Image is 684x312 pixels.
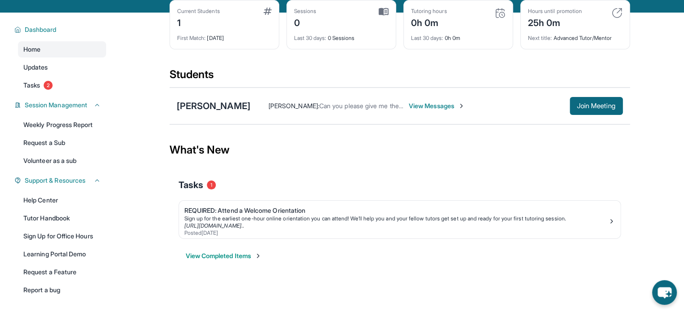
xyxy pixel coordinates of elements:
a: Updates [18,59,106,75]
div: Sign up for the earliest one-hour online orientation you can attend! We’ll help you and your fell... [184,215,608,222]
a: Learning Portal Demo [18,246,106,262]
div: Sessions [294,8,317,15]
div: Tutoring hours [411,8,447,15]
button: chat-button [652,280,677,305]
div: Posted [DATE] [184,229,608,237]
img: card [495,8,505,18]
a: Request a Sub [18,135,106,151]
div: Students [170,67,630,87]
a: Tutor Handbook [18,210,106,226]
button: View Completed Items [186,251,262,260]
a: Tasks2 [18,77,106,93]
img: card [612,8,622,18]
div: 0h 0m [411,15,447,29]
span: Last 30 days : [294,35,326,41]
a: Report a bug [18,282,106,298]
span: Can you please give me the best number to call you directly? Thank you [319,102,525,110]
div: 25h 0m [528,15,582,29]
a: Help Center [18,192,106,208]
span: Updates [23,63,48,72]
span: First Match : [177,35,206,41]
span: Last 30 days : [411,35,443,41]
img: card [379,8,389,16]
div: Hours until promotion [528,8,582,15]
div: REQUIRED: Attend a Welcome Orientation [184,206,608,215]
div: Current Students [177,8,220,15]
span: Tasks [179,179,203,191]
a: Home [18,41,106,57]
a: REQUIRED: Attend a Welcome OrientationSign up for the earliest one-hour online orientation you ca... [179,201,621,238]
a: [URL][DOMAIN_NAME].. [184,222,244,229]
span: 2 [44,81,53,90]
img: Chevron-Right [458,102,465,110]
div: What's New [170,130,630,170]
button: Join Meeting [570,97,623,115]
div: 0 [294,15,317,29]
button: Session Management [21,101,101,110]
div: [DATE] [177,29,272,42]
span: Dashboard [25,25,57,34]
a: Weekly Progress Report [18,117,106,133]
img: card [264,8,272,15]
span: Support & Resources [25,176,85,185]
span: 1 [207,180,216,189]
button: Dashboard [21,25,101,34]
span: Session Management [25,101,87,110]
span: Next title : [528,35,552,41]
span: Tasks [23,81,40,90]
div: 0h 0m [411,29,505,42]
div: 0 Sessions [294,29,389,42]
span: Join Meeting [577,103,616,109]
a: Request a Feature [18,264,106,280]
span: View Messages [409,101,465,110]
a: Volunteer as a sub [18,153,106,169]
button: Support & Resources [21,176,101,185]
a: Sign Up for Office Hours [18,228,106,244]
div: 1 [177,15,220,29]
div: [PERSON_NAME] [177,100,250,112]
div: Advanced Tutor/Mentor [528,29,622,42]
span: [PERSON_NAME] : [268,102,319,110]
span: Home [23,45,40,54]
